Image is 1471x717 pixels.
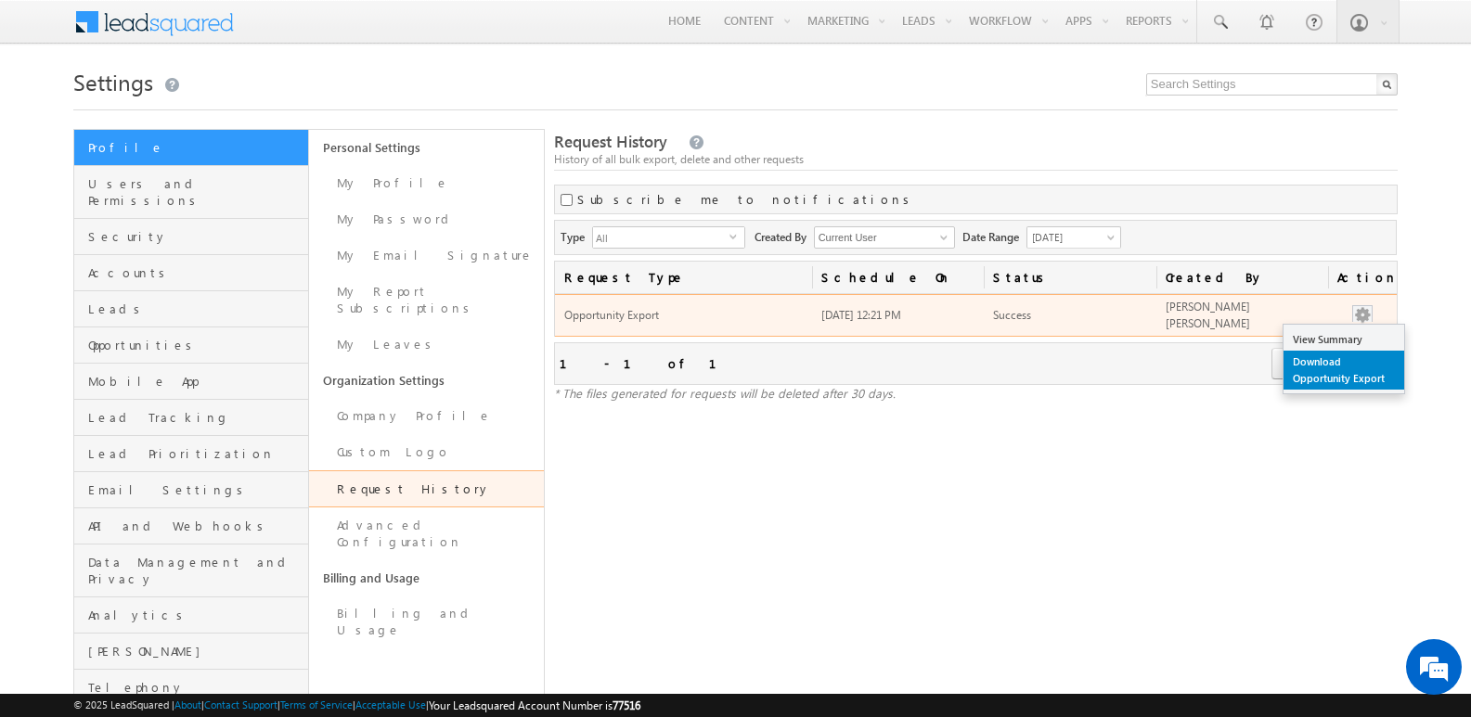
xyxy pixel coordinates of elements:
[755,226,814,246] span: Created By
[1271,350,1307,379] a: prev
[930,228,953,247] a: Show All Items
[554,131,667,152] span: Request History
[1166,300,1250,330] span: [PERSON_NAME] [PERSON_NAME]
[984,262,1155,293] a: Status
[821,308,901,322] span: [DATE] 12:21 PM
[593,227,729,248] span: All
[1328,262,1397,293] span: Actions
[74,670,308,706] a: Telephony
[204,698,277,711] a: Contact Support
[309,201,544,237] a: My Password
[592,226,745,249] div: All
[309,165,544,201] a: My Profile
[429,698,640,712] span: Your Leadsquared Account Number is
[74,364,308,400] a: Mobile App
[88,373,303,390] span: Mobile App
[88,139,303,156] span: Profile
[88,481,303,498] span: Email Settings
[74,597,308,634] a: Analytics
[1284,351,1404,390] a: Download Opportunity Export
[1284,328,1404,351] a: View Summary
[74,472,308,508] a: Email Settings
[74,544,308,597] a: Data Management and Privacy
[577,191,916,208] label: Subscribe me to notifications
[74,508,308,544] a: API and Webhooks
[555,262,813,293] a: Request Type
[74,255,308,291] a: Accounts
[1026,226,1121,249] a: [DATE]
[1271,348,1306,379] span: prev
[88,679,303,696] span: Telephony
[993,308,1031,322] span: Success
[309,363,544,398] a: Organization Settings
[309,237,544,274] a: My Email Signature
[814,226,955,249] input: Type to Search
[74,130,308,166] a: Profile
[174,698,201,711] a: About
[1027,229,1116,246] span: [DATE]
[88,518,303,534] span: API and Webhooks
[554,151,1398,168] div: History of all bulk export, delete and other requests
[88,175,303,209] span: Users and Permissions
[564,308,804,324] span: Opportunity Export
[88,409,303,426] span: Lead Tracking
[74,327,308,364] a: Opportunities
[88,643,303,659] span: [PERSON_NAME]
[309,560,544,595] a: Billing and Usage
[88,301,303,317] span: Leads
[74,634,308,670] a: [PERSON_NAME]
[88,445,303,462] span: Lead Prioritization
[88,337,303,353] span: Opportunities
[88,554,303,587] span: Data Management and Privacy
[729,232,744,240] span: select
[355,698,426,711] a: Acceptable Use
[309,434,544,470] a: Custom Logo
[74,436,308,472] a: Lead Prioritization
[561,226,592,246] span: Type
[74,291,308,327] a: Leads
[73,67,153,96] span: Settings
[309,595,544,648] a: Billing and Usage
[309,130,544,165] a: Personal Settings
[560,352,739,374] div: 1 - 1 of 1
[309,274,544,326] a: My Report Subscriptions
[309,326,544,363] a: My Leaves
[1156,262,1328,293] a: Created By
[962,226,1026,246] span: Date Range
[74,219,308,255] a: Security
[88,607,303,623] span: Analytics
[309,507,544,560] a: Advanced Configuration
[73,697,640,714] span: © 2025 LeadSquared | | | | |
[88,228,303,245] span: Security
[74,166,308,219] a: Users and Permissions
[554,385,896,401] span: * The files generated for requests will be deleted after 30 days.
[613,698,640,712] span: 77516
[74,400,308,436] a: Lead Tracking
[309,398,544,434] a: Company Profile
[1146,73,1398,96] input: Search Settings
[280,698,353,711] a: Terms of Service
[88,264,303,281] span: Accounts
[812,262,984,293] a: Schedule On
[309,470,544,507] a: Request History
